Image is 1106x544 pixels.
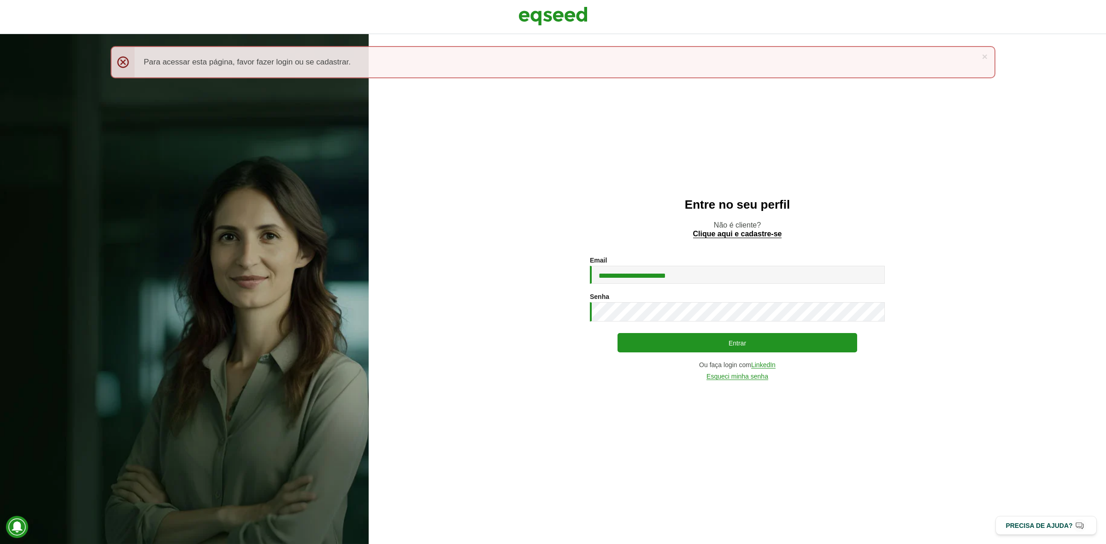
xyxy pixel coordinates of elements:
a: LinkedIn [751,362,776,369]
label: Email [590,257,607,263]
label: Senha [590,293,609,300]
div: Para acessar esta página, favor fazer login ou se cadastrar. [111,46,995,78]
img: EqSeed Logo [518,5,588,28]
a: Esqueci minha senha [706,373,768,380]
button: Entrar [618,333,857,352]
p: Não é cliente? [387,221,1088,238]
h2: Entre no seu perfil [387,198,1088,211]
div: Ou faça login com [590,362,885,369]
a: Clique aqui e cadastre-se [693,230,782,238]
a: × [982,52,988,61]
